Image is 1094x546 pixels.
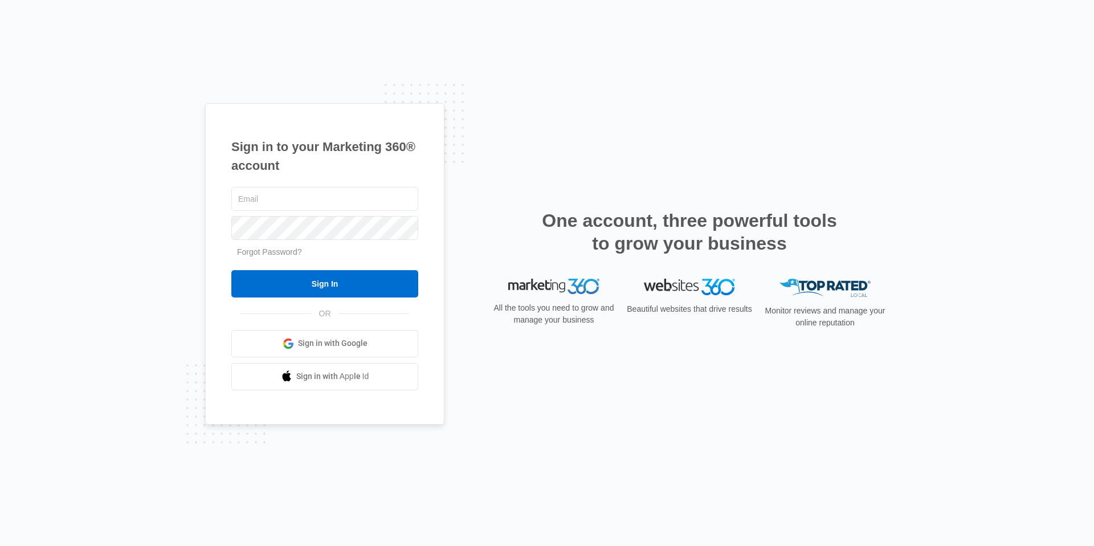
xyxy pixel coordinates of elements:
[311,308,339,320] span: OR
[231,363,418,390] a: Sign in with Apple Id
[508,279,599,295] img: Marketing 360
[231,270,418,298] input: Sign In
[644,279,735,295] img: Websites 360
[231,137,418,175] h1: Sign in to your Marketing 360® account
[626,303,753,315] p: Beautiful websites that drive results
[538,209,840,255] h2: One account, three powerful tools to grow your business
[490,302,618,326] p: All the tools you need to grow and manage your business
[237,247,302,256] a: Forgot Password?
[761,305,889,329] p: Monitor reviews and manage your online reputation
[296,370,369,382] span: Sign in with Apple Id
[231,330,418,357] a: Sign in with Google
[298,337,368,349] span: Sign in with Google
[779,279,871,298] img: Top Rated Local
[231,187,418,211] input: Email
